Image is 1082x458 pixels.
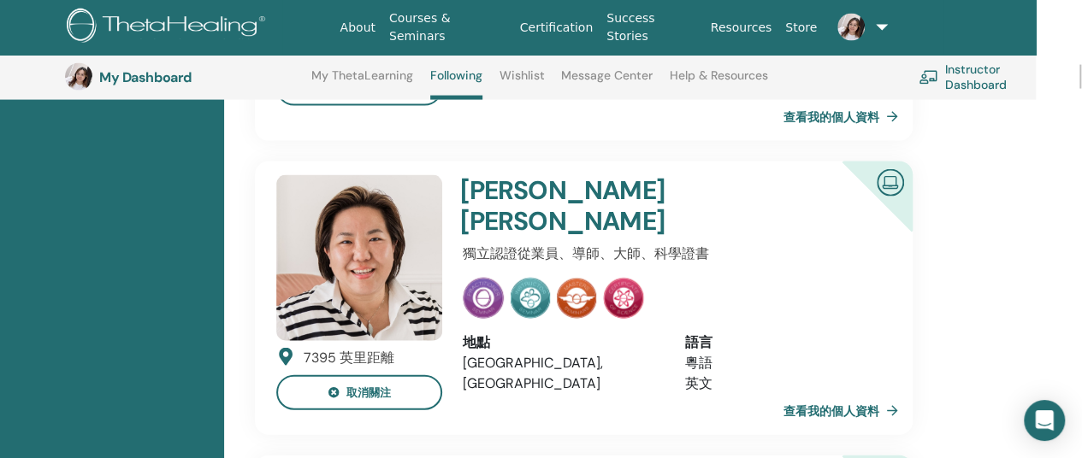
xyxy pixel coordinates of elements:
img: 認證網上導師 [870,162,911,201]
a: Store [778,12,824,44]
img: default.jpg [65,63,92,91]
a: Success Stories [600,3,703,52]
button: 取消關注 [276,375,442,410]
a: Help & Resources [670,68,768,96]
h4: [PERSON_NAME] [PERSON_NAME] [460,175,809,237]
a: My ThetaLearning [311,68,413,96]
a: Wishlist [500,68,545,96]
a: Courses & Seminars [382,3,513,52]
div: Open Intercom Messenger [1024,400,1065,441]
div: 7395 英里距離 [304,348,394,368]
a: Resources [704,12,779,44]
li: [GEOGRAPHIC_DATA], [GEOGRAPHIC_DATA] [463,353,659,394]
img: default.jpg [837,14,865,41]
img: default.jpg [276,175,442,341]
img: chalkboard-teacher.svg [919,70,938,85]
a: Instructor Dashboard [919,58,1059,96]
div: 語言 [685,332,881,353]
div: 認證網上導師 [814,161,913,260]
li: 英文 [685,373,881,394]
div: 地點 [463,332,659,353]
img: logo.png [67,9,271,47]
a: Following [430,68,482,100]
li: 粵語 [685,353,881,373]
a: Message Center [561,68,653,96]
a: 查看我的個人資料 [783,100,905,134]
a: 查看我的個人資料 [783,394,905,428]
p: 獨立認證從業員、導師、大師、科學證書 [463,244,881,264]
h3: My Dashboard [99,69,270,85]
a: Certification [513,12,600,44]
a: About [334,12,382,44]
